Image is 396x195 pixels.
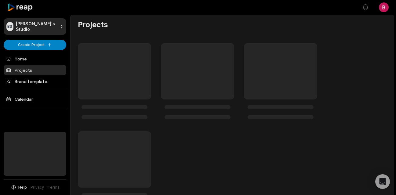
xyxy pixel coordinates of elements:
a: Brand template [4,76,66,86]
button: Create Project [4,40,66,50]
button: Help [11,185,27,190]
p: [PERSON_NAME]'s Studio [16,21,57,32]
a: Privacy [31,185,44,190]
div: BS [6,22,13,31]
div: Open Intercom Messenger [375,174,390,189]
a: Terms [48,185,60,190]
a: Projects [4,65,66,75]
a: Home [4,54,66,64]
a: Calendar [4,94,66,104]
span: Help [18,185,27,190]
h2: Projects [78,20,108,30]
